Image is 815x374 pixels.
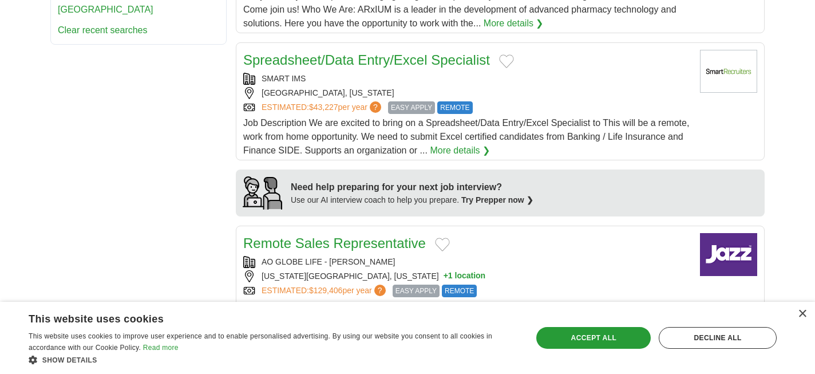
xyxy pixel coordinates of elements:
[29,354,517,365] div: Show details
[437,101,472,114] span: REMOTE
[430,144,490,158] a: More details ❯
[243,301,678,338] span: Job Summary: Do you enjoy helping customers find the perfect solution while earning a high income...
[444,270,448,282] span: +
[374,285,386,296] span: ?
[442,285,477,297] span: REMOTE
[393,285,440,297] span: EASY APPLY
[370,101,381,113] span: ?
[42,356,97,364] span: Show details
[29,309,489,326] div: This website uses cookies
[798,310,806,318] div: Close
[29,332,492,352] span: This website uses cookies to improve user experience and to enable personalised advertising. By u...
[309,286,342,295] span: $129,406
[461,195,533,204] a: Try Prepper now ❯
[143,344,179,352] a: Read more, opens a new window
[700,50,757,93] img: Company logo
[435,238,450,251] button: Add to favorite jobs
[536,327,651,349] div: Accept all
[243,118,689,155] span: Job Description We are excited to bring on a Spreadsheet/Data Entry/Excel Specialist to This will...
[484,17,544,30] a: More details ❯
[309,103,338,112] span: $43,227
[291,194,533,206] div: Use our AI interview coach to help you prepare.
[243,270,691,282] div: [US_STATE][GEOGRAPHIC_DATA], [US_STATE]
[243,52,490,68] a: Spreadsheet/Data Entry/Excel Specialist
[262,285,388,297] a: ESTIMATED:$129,406per year?
[58,25,148,35] a: Clear recent searches
[700,233,757,276] img: Company logo
[659,327,777,349] div: Decline all
[499,54,514,68] button: Add to favorite jobs
[291,180,533,194] div: Need help preparing for your next job interview?
[243,235,426,251] a: Remote Sales Representative
[388,101,435,114] span: EASY APPLY
[243,73,691,85] div: SMART IMS
[444,270,486,282] button: +1 location
[262,101,383,114] a: ESTIMATED:$43,227per year?
[243,87,691,99] div: [GEOGRAPHIC_DATA], [US_STATE]
[243,256,691,268] div: AO GLOBE LIFE - [PERSON_NAME]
